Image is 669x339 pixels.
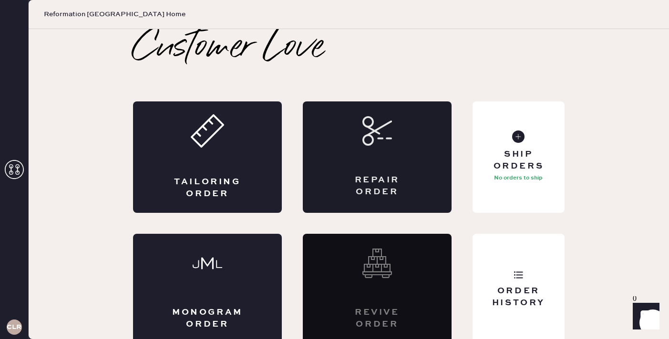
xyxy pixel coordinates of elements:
div: Repair Order [341,174,413,198]
iframe: Front Chat [624,296,665,337]
div: Order History [480,285,557,309]
div: Monogram Order [171,307,244,330]
h2: Customer Love [133,29,324,67]
h3: CLR [7,324,21,330]
p: No orders to ship [494,172,543,184]
div: Revive order [341,307,413,330]
span: Reformation [GEOGRAPHIC_DATA] Home [44,10,185,19]
div: Tailoring Order [171,176,244,200]
div: Ship Orders [480,149,557,172]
